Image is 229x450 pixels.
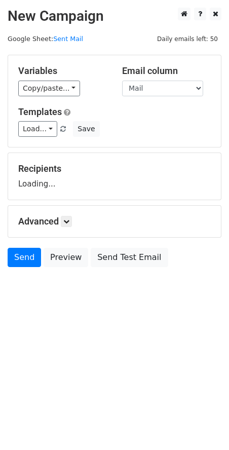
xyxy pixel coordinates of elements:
h5: Email column [122,65,211,77]
button: Save [73,121,99,137]
h5: Recipients [18,163,211,174]
a: Daily emails left: 50 [154,35,221,43]
a: Copy/paste... [18,81,80,96]
h2: New Campaign [8,8,221,25]
a: Send Test Email [91,248,168,267]
div: Loading... [18,163,211,190]
a: Send [8,248,41,267]
span: Daily emails left: 50 [154,33,221,45]
a: Load... [18,121,57,137]
a: Templates [18,106,62,117]
a: Sent Mail [53,35,83,43]
h5: Advanced [18,216,211,227]
a: Preview [44,248,88,267]
h5: Variables [18,65,107,77]
small: Google Sheet: [8,35,83,43]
